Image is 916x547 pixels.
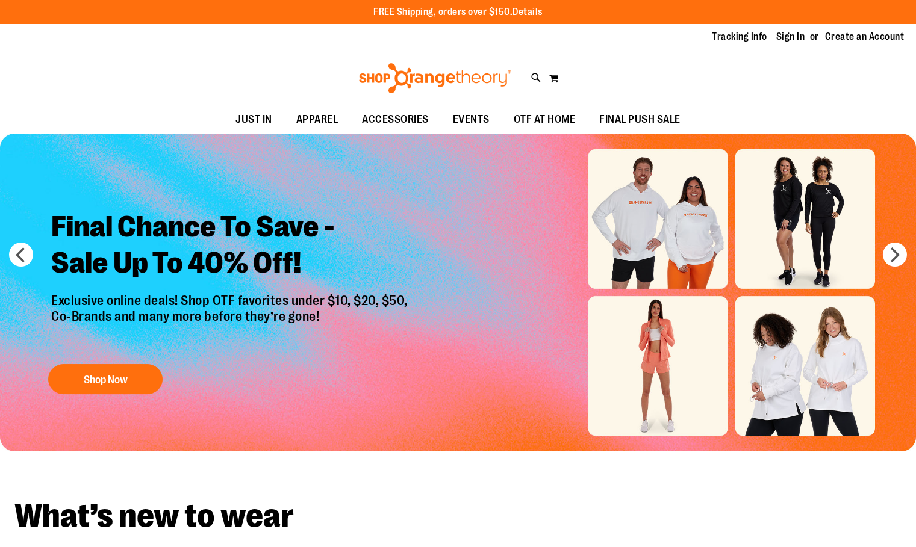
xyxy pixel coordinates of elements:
a: ACCESSORIES [350,106,441,134]
a: Sign In [776,30,805,43]
span: ACCESSORIES [362,106,429,133]
h2: Final Chance To Save - Sale Up To 40% Off! [42,200,420,293]
a: JUST IN [223,106,284,134]
span: FINAL PUSH SALE [599,106,681,133]
span: EVENTS [453,106,490,133]
button: prev [9,243,33,267]
a: Create an Account [825,30,905,43]
span: JUST IN [235,106,272,133]
span: OTF AT HOME [514,106,576,133]
img: Shop Orangetheory [357,63,513,93]
span: APPAREL [296,106,338,133]
a: FINAL PUSH SALE [587,106,693,134]
a: Final Chance To Save -Sale Up To 40% Off! Exclusive online deals! Shop OTF favorites under $10, $... [42,200,420,400]
a: OTF AT HOME [502,106,588,134]
a: APPAREL [284,106,351,134]
button: next [883,243,907,267]
a: Tracking Info [712,30,767,43]
p: FREE Shipping, orders over $150. [373,5,543,19]
button: Shop Now [48,364,163,394]
p: Exclusive online deals! Shop OTF favorites under $10, $20, $50, Co-Brands and many more before th... [42,293,420,352]
a: EVENTS [441,106,502,134]
h2: What’s new to wear [14,499,902,533]
a: Details [513,7,543,17]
